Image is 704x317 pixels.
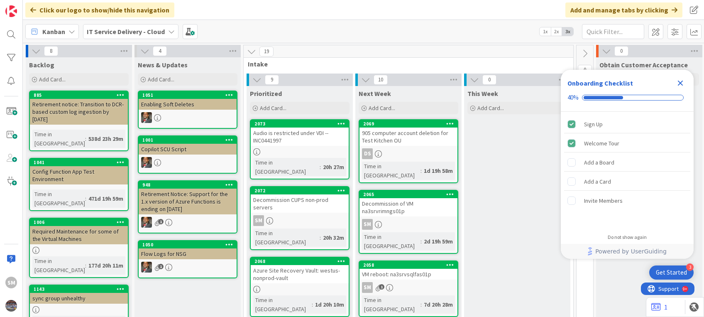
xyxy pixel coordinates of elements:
[420,166,422,175] span: :
[321,162,346,172] div: 20h 27m
[139,112,237,123] div: DP
[30,293,128,304] div: sync group unhealthy
[29,158,129,211] a: 1041Config Function App Test EnvironmentTime in [GEOGRAPHIC_DATA]:471d 19h 59m
[362,232,420,251] div: Time in [GEOGRAPHIC_DATA]
[608,234,647,241] div: Do not show again
[251,187,349,194] div: 2072
[85,194,86,203] span: :
[34,286,128,292] div: 1143
[139,241,237,248] div: 1050
[158,264,164,269] span: 1
[362,295,420,314] div: Time in [GEOGRAPHIC_DATA]
[540,27,551,36] span: 1x
[359,191,457,216] div: 2065Decommission of VM na3srvrimngs01p
[139,248,237,259] div: Flow Logs for NSG
[138,61,188,69] span: News & Updates
[139,91,237,99] div: 1051
[142,137,237,143] div: 1001
[139,241,237,259] div: 1050Flow Logs for NSG
[251,120,349,128] div: 2073
[251,120,349,146] div: 2073Audio is restricted under VDI --INC0441997
[674,76,687,90] div: Close Checklist
[86,261,125,270] div: 177d 20h 11m
[649,265,694,280] div: Open Get Started checklist, remaining modules: 3
[562,27,573,36] span: 3x
[359,120,457,146] div: 2069905 computer account deletion for Test Kitchen OU
[250,257,350,317] a: 2068Azure Site Recovery Vault: westus-nonprod-vaultTime in [GEOGRAPHIC_DATA]:1d 20h 10m
[564,172,690,191] div: Add a Card is incomplete.
[251,258,349,265] div: 2068
[254,121,349,127] div: 2073
[320,233,321,242] span: :
[320,162,321,172] span: :
[30,219,128,226] div: 1006
[17,1,38,11] span: Support
[139,181,237,189] div: 948
[578,65,592,75] span: 0
[253,215,264,226] div: SM
[359,89,391,98] span: Next Week
[561,112,694,229] div: Checklist items
[248,60,563,68] span: Intake
[251,265,349,283] div: Azure Site Recovery Vault: westus-nonprod-vault
[362,282,373,293] div: SM
[564,153,690,172] div: Add a Board is incomplete.
[29,61,54,69] span: Backlog
[86,194,125,203] div: 471d 19h 59m
[359,261,457,280] div: 2058VM reboot: na3srvsqlfas01p
[158,219,164,224] span: 1
[584,119,603,129] div: Sign Up
[369,104,395,112] span: Add Card...
[5,5,17,17] img: Visit kanbanzone.com
[359,261,457,269] div: 2058
[561,70,694,259] div: Checklist Container
[141,217,152,228] img: DP
[139,99,237,110] div: Enabling Soft Deletes
[379,284,384,290] span: 1
[139,217,237,228] div: DP
[614,46,628,56] span: 0
[29,218,129,278] a: 1006Required Maintenance for some of the Virtual MachinesTime in [GEOGRAPHIC_DATA]:177d 20h 11m
[363,121,457,127] div: 2069
[5,300,17,312] img: avatar
[584,138,619,148] div: Welcome Tour
[359,198,457,216] div: Decommission of VM na3srvrimngs01p
[422,237,455,246] div: 2d 19h 59m
[260,104,286,112] span: Add Card...
[656,268,687,277] div: Get Started
[477,104,504,112] span: Add Card...
[359,282,457,293] div: SM
[39,76,66,83] span: Add Card...
[25,2,174,17] div: Click our logo to show/hide this navigation
[42,27,65,37] span: Kanban
[564,192,690,210] div: Invite Members is incomplete.
[44,46,58,56] span: 8
[254,188,349,194] div: 2072
[253,295,312,314] div: Time in [GEOGRAPHIC_DATA]
[34,92,128,98] div: 885
[265,75,279,85] span: 9
[30,159,128,166] div: 1041
[362,162,420,180] div: Time in [GEOGRAPHIC_DATA]
[32,130,85,148] div: Time in [GEOGRAPHIC_DATA]
[567,78,633,88] div: Onboarding Checklist
[362,219,373,230] div: SM
[359,219,457,230] div: SM
[32,256,85,275] div: Time in [GEOGRAPHIC_DATA]
[139,136,237,144] div: 1001
[141,262,152,273] img: DP
[359,148,457,159] div: DS
[565,244,689,259] a: Powered by UserGuiding
[153,46,167,56] span: 4
[139,262,237,273] div: DP
[420,237,422,246] span: :
[363,192,457,197] div: 2065
[374,75,388,85] span: 10
[30,219,128,244] div: 1006Required Maintenance for some of the Virtual Machines
[42,3,46,10] div: 9+
[259,47,274,57] span: 19
[686,263,694,271] div: 3
[584,196,623,206] div: Invite Members
[599,61,688,69] span: Obtain Customer Acceptance
[359,191,457,198] div: 2065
